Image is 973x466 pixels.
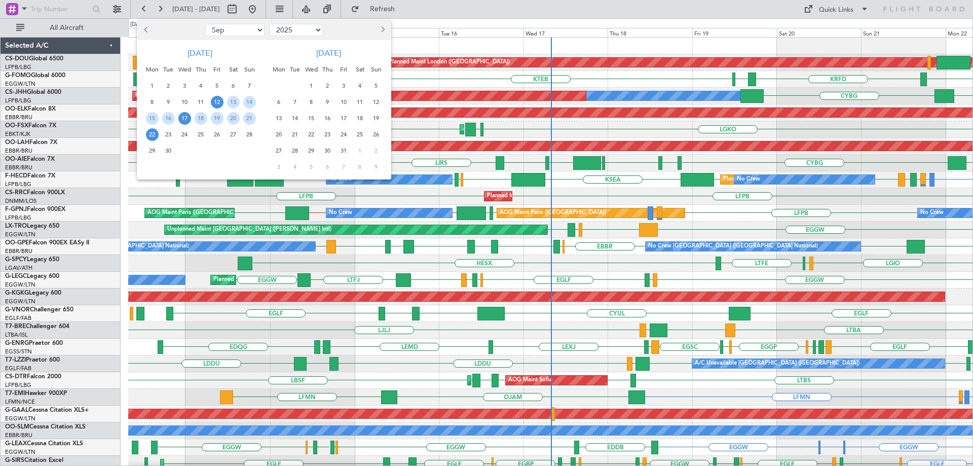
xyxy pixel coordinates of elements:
[303,61,319,78] div: Wed
[289,96,302,109] span: 7
[377,22,388,38] button: Next month
[271,61,287,78] div: Mon
[144,110,160,126] div: 15-9-2025
[303,142,319,159] div: 29-10-2025
[335,94,352,110] div: 10-10-2025
[227,96,240,109] span: 13
[321,80,334,92] span: 2
[271,159,287,175] div: 3-11-2025
[144,78,160,94] div: 1-9-2025
[243,112,256,125] span: 21
[160,126,176,142] div: 23-9-2025
[370,128,383,141] span: 26
[352,126,368,142] div: 25-10-2025
[368,126,384,142] div: 26-10-2025
[335,110,352,126] div: 17-10-2025
[338,128,350,141] span: 24
[319,61,335,78] div: Thu
[303,159,319,175] div: 5-11-2025
[243,96,256,109] span: 14
[319,78,335,94] div: 2-10-2025
[273,128,285,141] span: 20
[176,78,193,94] div: 3-9-2025
[338,96,350,109] span: 10
[162,112,175,125] span: 16
[193,61,209,78] div: Thu
[209,110,225,126] div: 19-9-2025
[178,112,191,125] span: 17
[176,94,193,110] div: 10-9-2025
[195,80,207,92] span: 4
[321,161,334,173] span: 6
[271,94,287,110] div: 6-10-2025
[370,145,383,157] span: 2
[227,128,240,141] span: 27
[193,94,209,110] div: 11-9-2025
[273,96,285,109] span: 6
[319,110,335,126] div: 16-10-2025
[368,110,384,126] div: 19-10-2025
[289,145,302,157] span: 28
[303,126,319,142] div: 22-10-2025
[338,161,350,173] span: 7
[352,61,368,78] div: Sat
[176,110,193,126] div: 17-9-2025
[370,161,383,173] span: 9
[144,94,160,110] div: 8-9-2025
[193,78,209,94] div: 4-9-2025
[209,126,225,142] div: 26-9-2025
[335,78,352,94] div: 3-10-2025
[160,94,176,110] div: 9-9-2025
[354,96,366,109] span: 11
[354,161,366,173] span: 8
[370,96,383,109] span: 12
[241,110,257,126] div: 21-9-2025
[287,61,303,78] div: Tue
[354,128,366,141] span: 25
[160,78,176,94] div: 2-9-2025
[227,80,240,92] span: 6
[211,128,223,141] span: 26
[270,24,323,36] select: Select year
[146,145,159,157] span: 29
[287,142,303,159] div: 28-10-2025
[211,80,223,92] span: 5
[368,94,384,110] div: 12-10-2025
[273,112,285,125] span: 13
[241,126,257,142] div: 28-9-2025
[370,80,383,92] span: 5
[144,126,160,142] div: 22-9-2025
[162,80,175,92] span: 2
[193,110,209,126] div: 18-9-2025
[305,112,318,125] span: 15
[319,126,335,142] div: 23-10-2025
[271,110,287,126] div: 13-10-2025
[146,128,159,141] span: 22
[273,161,285,173] span: 3
[289,161,302,173] span: 4
[335,142,352,159] div: 31-10-2025
[144,142,160,159] div: 29-9-2025
[178,80,191,92] span: 3
[141,22,152,38] button: Previous month
[209,94,225,110] div: 12-9-2025
[193,126,209,142] div: 25-9-2025
[146,80,159,92] span: 1
[368,159,384,175] div: 9-11-2025
[225,126,241,142] div: 27-9-2025
[243,128,256,141] span: 28
[321,128,334,141] span: 23
[287,110,303,126] div: 14-10-2025
[160,61,176,78] div: Tue
[303,78,319,94] div: 1-10-2025
[178,96,191,109] span: 10
[195,96,207,109] span: 11
[305,80,318,92] span: 1
[241,94,257,110] div: 14-9-2025
[352,78,368,94] div: 4-10-2025
[144,61,160,78] div: Mon
[368,61,384,78] div: Sun
[319,159,335,175] div: 6-11-2025
[305,128,318,141] span: 22
[178,128,191,141] span: 24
